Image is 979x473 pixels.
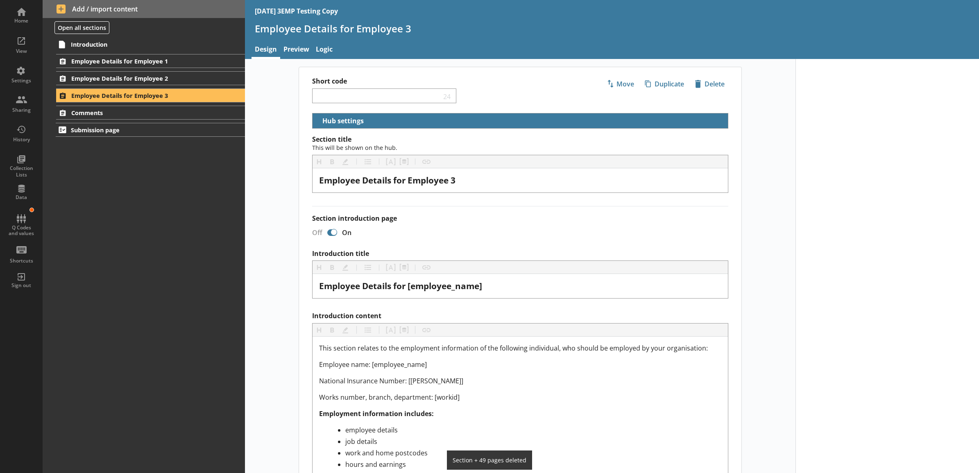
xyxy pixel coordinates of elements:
[441,92,453,100] span: 24
[316,113,365,128] button: Hub settings
[339,228,358,237] div: On
[56,71,245,85] a: Employee Details for Employee 2
[255,22,970,35] h1: Employee Details for Employee 3
[56,123,245,137] a: Submission page
[7,258,36,264] div: Shortcuts
[691,77,728,91] button: Delete
[312,77,520,86] label: Short code
[57,5,231,14] span: Add / import content
[255,7,338,16] div: [DATE] 3EMP Testing Copy
[319,281,721,292] div: Introduction title
[312,135,397,152] span: Section title
[312,312,728,320] label: Introduction content
[7,165,36,178] div: Collection Lists
[313,41,336,59] a: Logic
[252,41,280,59] a: Design
[453,456,526,464] div: Section + 49 pages deleted
[312,214,728,223] label: Section introduction page
[319,174,456,186] span: Employee Details for Employee 3
[7,48,36,54] div: View
[71,57,208,65] span: Employee Details for Employee 1
[319,344,708,353] span: This section relates to the employment information of the following individual, who should be emp...
[7,77,36,84] div: Settings
[603,77,637,91] span: Move
[7,107,36,113] div: Sharing
[71,92,208,100] span: Employee Details for Employee 3
[43,106,245,120] li: Comments
[43,88,245,102] li: Employee Details for Employee 3
[71,41,208,48] span: Introduction
[54,21,109,34] button: Open all sections
[43,54,245,68] li: Employee Details for Employee 1
[345,448,428,457] span: work and home postcodes
[71,109,208,117] span: Comments
[7,282,36,289] div: Sign out
[7,194,36,201] div: Data
[345,437,377,446] span: job details
[7,136,36,143] div: History
[306,228,326,237] div: Off
[319,280,482,292] span: Employee Details for [employee_name]
[319,376,463,385] span: National Insurance Number: [[PERSON_NAME]]
[319,409,434,418] span: Employment information includes:
[56,88,245,102] a: Employee Details for Employee 3
[641,77,687,91] span: Duplicate
[280,41,313,59] a: Preview
[7,18,36,24] div: Home
[345,425,398,435] span: employee details
[56,38,245,51] a: Introduction
[71,75,208,82] span: Employee Details for Employee 2
[691,77,728,91] span: Delete
[7,225,36,237] div: Q Codes and values
[319,360,427,369] span: Employee name: [employee_name]
[319,175,721,186] div: [object Object]
[641,77,688,91] button: Duplicate
[43,71,245,85] li: Employee Details for Employee 2
[312,144,397,152] span: This will be shown on the hub.
[71,126,208,134] span: Submission page
[56,106,245,120] a: Comments
[319,393,460,402] span: Works number, branch, department: [workid]
[56,54,245,68] a: Employee Details for Employee 1
[603,77,638,91] button: Move
[312,249,728,258] label: Introduction title
[345,460,406,469] span: hours and earnings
